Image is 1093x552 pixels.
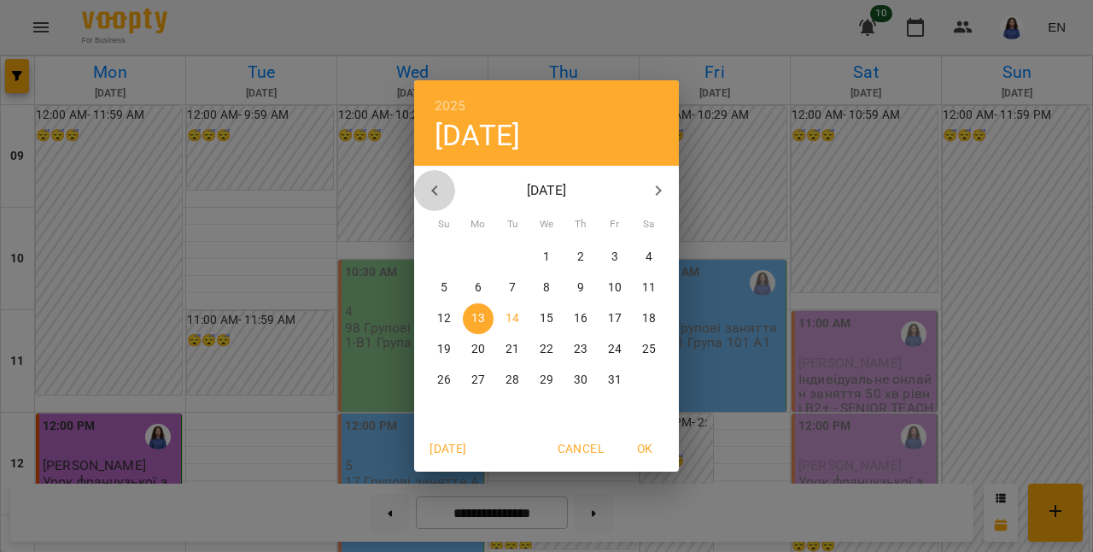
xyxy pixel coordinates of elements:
button: Cancel [551,433,611,464]
button: 27 [463,365,494,396]
span: Th [565,216,596,233]
p: 28 [506,372,519,389]
span: Fr [599,216,630,233]
p: 15 [540,310,553,327]
p: 22 [540,341,553,358]
p: 17 [608,310,622,327]
p: 1 [543,249,550,266]
button: 23 [565,334,596,365]
button: 4 [634,242,664,273]
p: 14 [506,310,519,327]
button: 1 [531,242,562,273]
button: 7 [497,273,528,303]
button: 31 [599,365,630,396]
button: 20 [463,334,494,365]
button: 10 [599,273,630,303]
span: Su [429,216,459,233]
button: 15 [531,303,562,334]
p: 29 [540,372,553,389]
button: 26 [429,365,459,396]
p: 30 [574,372,587,389]
p: 12 [437,310,451,327]
p: 2 [577,249,584,266]
p: 18 [642,310,656,327]
span: Tu [497,216,528,233]
p: 16 [574,310,587,327]
button: 2025 [435,94,466,118]
button: 14 [497,303,528,334]
p: 10 [608,279,622,297]
p: 11 [642,279,656,297]
span: [DATE] [428,438,469,459]
button: 17 [599,303,630,334]
p: 24 [608,341,622,358]
button: 30 [565,365,596,396]
button: 8 [531,273,562,303]
button: 5 [429,273,459,303]
p: 13 [471,310,485,327]
button: 12 [429,303,459,334]
p: 7 [509,279,516,297]
p: 21 [506,341,519,358]
button: 25 [634,334,664,365]
button: 13 [463,303,494,334]
button: 24 [599,334,630,365]
button: 6 [463,273,494,303]
p: 27 [471,372,485,389]
button: 22 [531,334,562,365]
span: We [531,216,562,233]
p: 31 [608,372,622,389]
button: 28 [497,365,528,396]
p: 4 [646,249,652,266]
button: 2 [565,242,596,273]
p: 19 [437,341,451,358]
span: Mo [463,216,494,233]
p: 9 [577,279,584,297]
button: OK [617,433,672,464]
p: 8 [543,279,550,297]
p: [DATE] [455,180,639,201]
p: 25 [642,341,656,358]
button: 29 [531,365,562,396]
p: 26 [437,372,451,389]
span: Cancel [558,438,604,459]
button: 21 [497,334,528,365]
span: OK [624,438,665,459]
button: 3 [599,242,630,273]
button: 19 [429,334,459,365]
button: 18 [634,303,664,334]
p: 20 [471,341,485,358]
button: 11 [634,273,664,303]
p: 3 [611,249,618,266]
span: Sa [634,216,664,233]
button: [DATE] [421,433,476,464]
p: 5 [441,279,447,297]
p: 6 [475,279,482,297]
button: [DATE] [435,118,520,153]
p: 23 [574,341,587,358]
button: 9 [565,273,596,303]
button: 16 [565,303,596,334]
